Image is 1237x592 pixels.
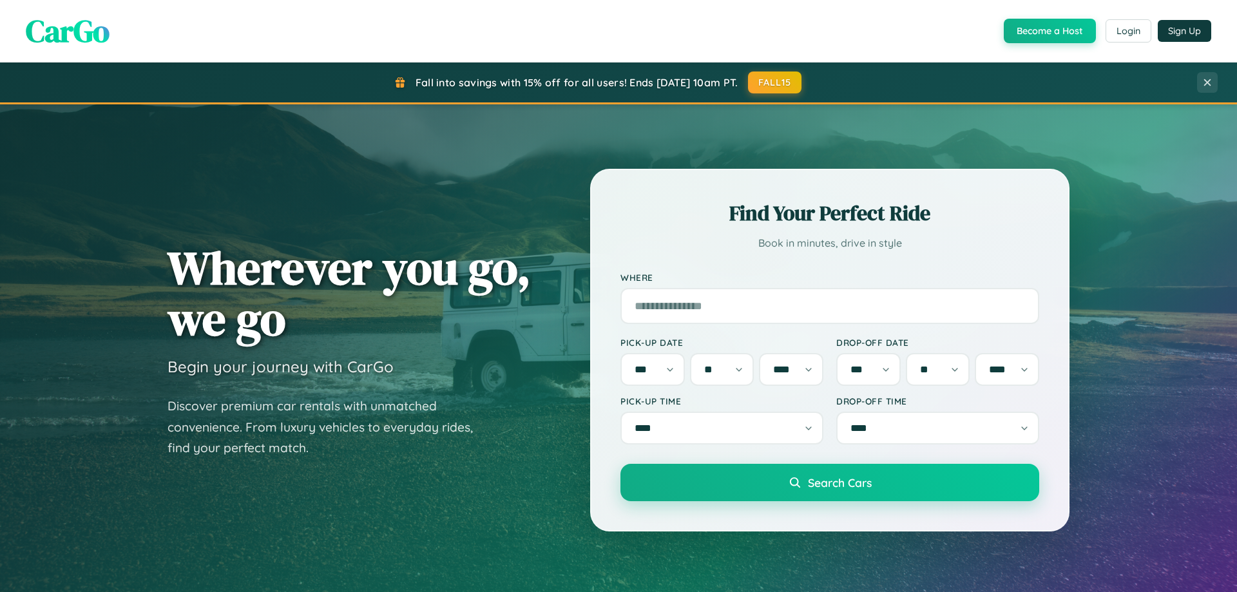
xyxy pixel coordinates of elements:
label: Pick-up Date [620,337,823,348]
label: Drop-off Time [836,396,1039,406]
button: FALL15 [748,72,802,93]
h3: Begin your journey with CarGo [168,357,394,376]
span: Search Cars [808,475,872,490]
h1: Wherever you go, we go [168,242,531,344]
span: Fall into savings with 15% off for all users! Ends [DATE] 10am PT. [416,76,738,89]
p: Book in minutes, drive in style [620,234,1039,253]
p: Discover premium car rentals with unmatched convenience. From luxury vehicles to everyday rides, ... [168,396,490,459]
button: Become a Host [1004,19,1096,43]
button: Search Cars [620,464,1039,501]
span: CarGo [26,10,110,52]
button: Sign Up [1158,20,1211,42]
label: Pick-up Time [620,396,823,406]
button: Login [1106,19,1151,43]
h2: Find Your Perfect Ride [620,199,1039,227]
label: Drop-off Date [836,337,1039,348]
label: Where [620,272,1039,283]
